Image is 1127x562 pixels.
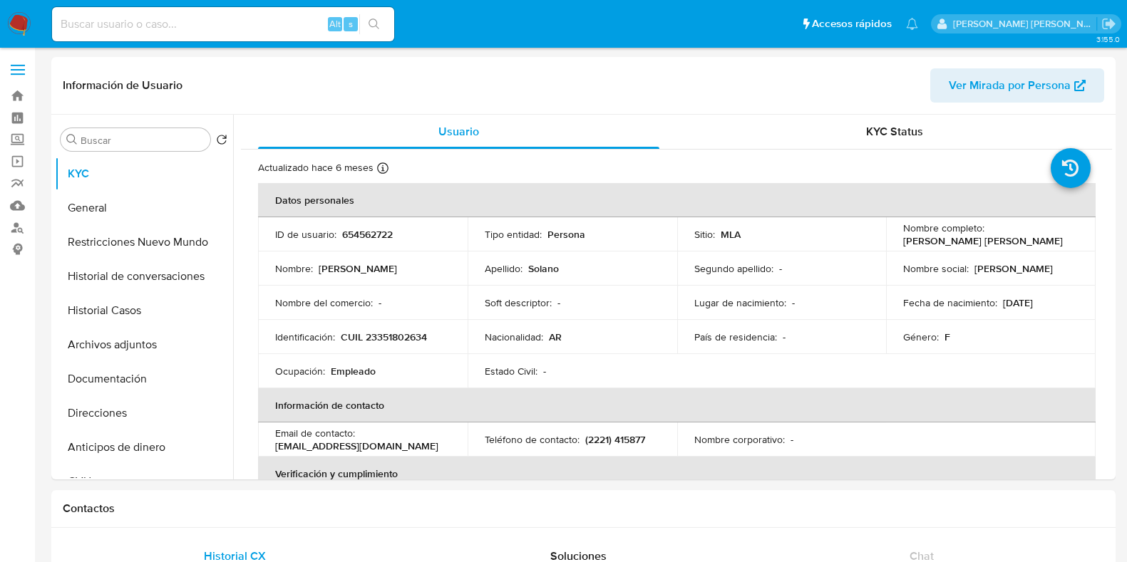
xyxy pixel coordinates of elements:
[485,296,552,309] p: Soft descriptor :
[275,331,335,343] p: Identificación :
[55,293,233,328] button: Historial Casos
[549,331,562,343] p: AR
[55,259,233,293] button: Historial de conversaciones
[258,457,1096,491] th: Verificación y cumplimiento
[275,296,373,309] p: Nombre del comercio :
[66,134,78,145] button: Buscar
[945,331,950,343] p: F
[949,68,1071,103] span: Ver Mirada por Persona
[258,161,374,175] p: Actualizado hace 6 meses
[906,18,918,30] a: Notificaciones
[341,331,427,343] p: CUIL 23351802634
[485,331,543,343] p: Nacionalidad :
[812,16,892,31] span: Accesos rápidos
[792,296,795,309] p: -
[953,17,1097,31] p: noelia.huarte@mercadolibre.com
[81,134,205,147] input: Buscar
[55,464,233,499] button: CVU
[930,68,1104,103] button: Ver Mirada por Persona
[216,134,227,150] button: Volver al orden por defecto
[55,225,233,259] button: Restricciones Nuevo Mundo
[63,501,1104,516] h1: Contactos
[258,388,1096,422] th: Información de contacto
[359,14,388,34] button: search-icon
[485,262,523,275] p: Apellido :
[319,262,397,275] p: [PERSON_NAME]
[528,262,559,275] p: Solano
[63,78,182,93] h1: Información de Usuario
[55,328,233,362] button: Archivos adjuntos
[694,296,786,309] p: Lugar de nacimiento :
[1101,16,1116,31] a: Salir
[694,331,777,343] p: País de residencia :
[52,15,394,33] input: Buscar usuario o caso...
[547,228,585,241] p: Persona
[331,365,376,378] p: Empleado
[485,433,580,446] p: Teléfono de contacto :
[903,222,984,234] p: Nombre completo :
[379,296,381,309] p: -
[438,123,479,140] span: Usuario
[55,191,233,225] button: General
[903,296,997,309] p: Fecha de nacimiento :
[485,228,542,241] p: Tipo entidad :
[275,439,438,452] p: [EMAIL_ADDRESS][DOMAIN_NAME]
[1003,296,1033,309] p: [DATE]
[275,228,336,241] p: ID de usuario :
[258,183,1096,217] th: Datos personales
[779,262,782,275] p: -
[485,365,537,378] p: Estado Civil :
[783,331,786,343] p: -
[903,262,969,275] p: Nombre social :
[55,396,233,430] button: Direcciones
[791,433,793,446] p: -
[275,262,313,275] p: Nombre :
[275,427,355,439] p: Email de contacto :
[974,262,1053,275] p: [PERSON_NAME]
[275,365,325,378] p: Ocupación :
[349,17,353,31] span: s
[55,157,233,191] button: KYC
[903,234,1063,247] p: [PERSON_NAME] [PERSON_NAME]
[694,262,773,275] p: Segundo apellido :
[55,362,233,396] button: Documentación
[903,331,939,343] p: Género :
[866,123,923,140] span: KYC Status
[329,17,341,31] span: Alt
[342,228,393,241] p: 654562722
[543,365,546,378] p: -
[557,296,560,309] p: -
[585,433,645,446] p: (2221) 415877
[721,228,741,241] p: MLA
[694,433,785,446] p: Nombre corporativo :
[694,228,715,241] p: Sitio :
[55,430,233,464] button: Anticipos de dinero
